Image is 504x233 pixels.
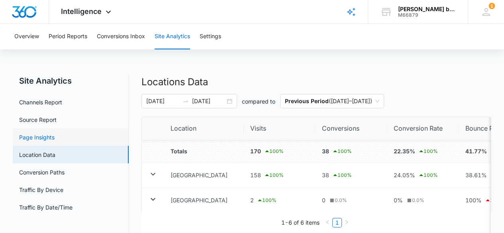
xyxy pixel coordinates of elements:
div: 24.05% [394,170,453,180]
span: to [182,98,189,104]
div: 2 [250,196,309,205]
a: Traffic By Device [19,186,63,194]
span: Intelligence [61,7,102,16]
div: 100 % [418,170,438,180]
div: 0% [394,196,453,205]
button: Period Reports [49,24,87,49]
div: notifications count [488,3,495,9]
div: 158 [250,170,309,180]
span: 1 [488,3,495,9]
div: 100 % [418,147,438,156]
span: swap-right [182,98,189,104]
span: right [344,220,349,225]
div: 100 % [264,147,284,156]
div: 38 [322,170,381,180]
p: compared to [242,97,275,106]
td: Totals [164,140,244,163]
div: 100 % [332,147,352,156]
a: 1 [333,218,341,227]
input: End date [192,97,225,106]
span: Visits [250,123,303,133]
th: Visits [244,117,316,140]
td: [GEOGRAPHIC_DATA] [164,163,244,188]
th: Conversion Rate [387,117,459,140]
th: Conversions [316,117,387,140]
button: right [342,218,351,227]
span: left [325,220,330,225]
div: 0.0 % [328,197,347,204]
th: Location [164,117,244,140]
div: 38 [322,147,381,156]
a: Page Insights [19,133,55,141]
button: left [323,218,332,227]
a: Conversion Paths [19,168,65,176]
a: Channels Report [19,98,62,106]
div: 22.35% [394,147,453,156]
li: 1-6 of 6 items [281,218,320,227]
a: Traffic By Date/Time [19,203,73,211]
span: Conversions [322,123,375,133]
li: 1 [332,218,342,227]
h2: Locations Data [141,75,492,89]
p: Previous Period [285,98,329,104]
div: 0.0 % [406,197,424,204]
button: Site Analytics [155,24,190,49]
button: Conversions Inbox [97,24,145,49]
button: Overview [14,24,39,49]
span: Conversion Rate [394,123,447,133]
div: 170 [250,147,309,156]
input: Start date [146,97,179,106]
div: account name [398,6,456,12]
div: 100 % [264,170,284,180]
button: Settings [200,24,221,49]
li: Next Page [342,218,351,227]
div: 0 [322,196,381,205]
h2: Site Analytics [13,75,129,87]
a: Location Data [19,151,55,159]
div: account id [398,12,456,18]
td: [GEOGRAPHIC_DATA] [164,188,244,213]
div: 100 % [332,170,352,180]
div: 100 % [257,196,277,205]
a: Source Report [19,116,57,124]
li: Previous Page [323,218,332,227]
span: ( [DATE] – [DATE] ) [285,94,379,108]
